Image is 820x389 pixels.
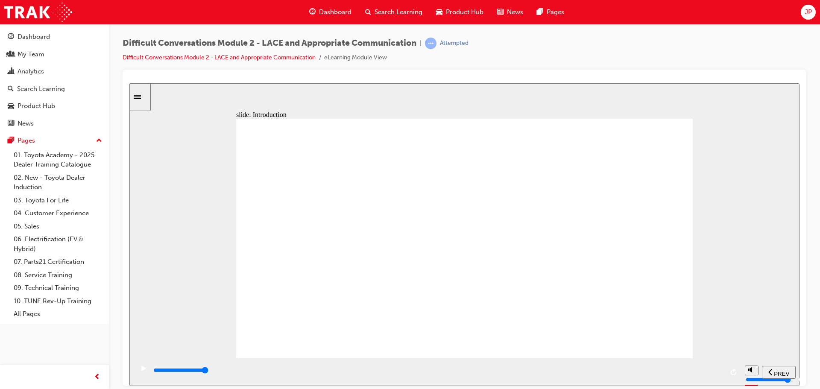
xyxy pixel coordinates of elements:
[3,98,105,114] a: Product Hub
[3,29,105,45] a: Dashboard
[507,7,523,17] span: News
[4,282,19,296] button: play/pause
[10,255,105,269] a: 07. Parts21 Certification
[8,68,14,76] span: chart-icon
[429,3,490,21] a: car-iconProduct Hub
[309,7,316,18] span: guage-icon
[123,38,416,48] span: Difficult Conversations Module 2 - LACE and Appropriate Communication
[24,284,79,290] input: slide progress
[801,5,816,20] button: JP
[18,50,44,59] div: My Team
[10,207,105,220] a: 04. Customer Experience
[8,33,14,41] span: guage-icon
[18,136,35,146] div: Pages
[8,51,14,58] span: people-icon
[497,7,504,18] span: news-icon
[10,220,105,233] a: 05. Sales
[420,38,422,48] span: |
[3,81,105,97] a: Search Learning
[8,120,14,128] span: news-icon
[3,116,105,132] a: News
[537,7,543,18] span: pages-icon
[10,295,105,308] a: 10. TUNE Rev-Up Training
[4,275,611,303] div: playback controls
[365,7,371,18] span: search-icon
[633,275,666,303] nav: slide navigation
[18,67,44,76] div: Analytics
[805,7,812,17] span: JP
[440,39,469,47] div: Attempted
[18,119,34,129] div: News
[3,47,105,62] a: My Team
[375,7,422,17] span: Search Learning
[17,84,65,94] div: Search Learning
[10,233,105,255] a: 06. Electrification (EV & Hybrid)
[18,32,50,42] div: Dashboard
[18,101,55,111] div: Product Hub
[3,133,105,149] button: Pages
[10,269,105,282] a: 08. Service Training
[616,293,671,300] input: volume
[530,3,571,21] a: pages-iconPages
[10,149,105,171] a: 01. Toyota Academy - 2025 Dealer Training Catalogue
[10,281,105,295] a: 09. Technical Training
[633,283,666,295] button: previous
[598,283,611,295] button: replay
[94,372,100,383] span: prev-icon
[10,194,105,207] a: 03. Toyota For Life
[3,64,105,79] a: Analytics
[302,3,358,21] a: guage-iconDashboard
[446,7,483,17] span: Product Hub
[615,282,629,292] button: volume
[358,3,429,21] a: search-iconSearch Learning
[10,171,105,194] a: 02. New - Toyota Dealer Induction
[436,7,442,18] span: car-icon
[547,7,564,17] span: Pages
[425,38,436,49] span: learningRecordVerb_ATTEMPT-icon
[123,54,316,61] a: Difficult Conversations Module 2 - LACE and Appropriate Communication
[644,287,660,294] span: PREV
[8,85,14,93] span: search-icon
[4,3,72,22] img: Trak
[319,7,351,17] span: Dashboard
[324,53,387,63] li: eLearning Module View
[8,137,14,145] span: pages-icon
[8,102,14,110] span: car-icon
[490,3,530,21] a: news-iconNews
[96,135,102,146] span: up-icon
[10,307,105,321] a: All Pages
[3,27,105,133] button: DashboardMy TeamAnalyticsSearch LearningProduct HubNews
[615,275,628,303] div: misc controls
